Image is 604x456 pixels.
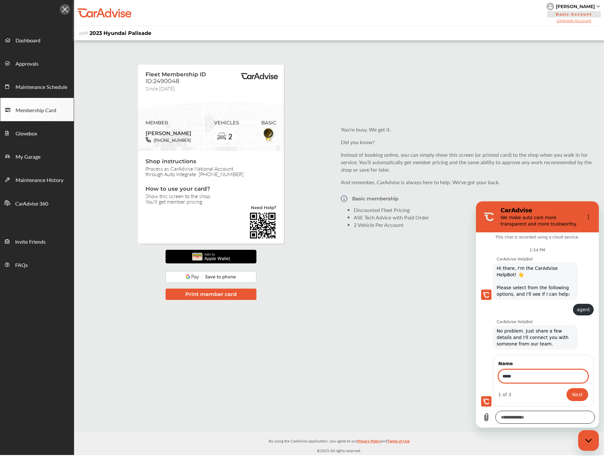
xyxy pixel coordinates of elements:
[146,158,276,166] span: Shop instructions
[547,11,601,17] span: Basic Account
[16,130,37,138] span: Glovebox
[240,73,279,80] img: BasicPremiumLogo.8d547ee0.svg
[16,83,67,91] span: Maintenance Schedule
[146,193,276,199] span: Show this screen to the shop.
[0,75,74,98] a: Maintenance Schedule
[146,199,276,204] span: You'll get member pricing.
[146,166,276,177] span: Process as CarAdvise National Account through Auto Integrate. [PHONE_NUMBER]
[261,120,276,126] span: BASIC
[341,126,594,133] p: You're busy. We get it.
[228,133,232,141] span: 2
[146,85,175,90] span: Since [DATE]
[597,5,600,7] img: sCxJUJ+qAmfqhQGDUl18vwLg4ZYJ6CxN7XmbOMBAAAAAElFTkSuQmCC
[249,212,277,239] img: validBarcode.04db607d403785ac2641.png
[341,178,594,186] p: And remember, CarAdvise is always here to help. We've got your back.
[146,78,179,85] span: ID:2490048
[146,186,276,193] span: How to use your card?
[578,430,599,451] iframe: Button to launch messaging window, conversation in progress
[556,4,595,9] div: [PERSON_NAME]
[90,30,151,36] span: 2023 Hyundai Palisade
[15,200,48,208] span: CarAdvise 360
[151,137,191,143] span: [PHONE_NUMBER]
[15,238,46,246] span: Invite Friends
[166,290,256,298] a: Print member card
[189,250,233,263] img: applePay.d8f5d55d79347fbc3838.png
[16,176,63,185] span: Maintenance History
[166,271,256,283] img: googlePay.a08318fe.svg
[251,206,276,212] a: Need Help?
[16,60,38,68] span: Approvals
[15,261,28,270] span: FAQs
[0,121,74,144] a: Glovebox
[16,106,56,115] span: Membership Card
[357,437,381,447] a: Privacy Policy
[352,196,398,201] p: Basic membership
[476,201,599,428] iframe: Messaging window
[16,153,40,161] span: My Garage
[217,132,227,142] img: car-basic.192fe7b4.svg
[79,29,89,37] img: placeholder_car.fcab19be.svg
[0,28,74,51] a: Dashboard
[146,137,151,143] img: phone-black.37208b07.svg
[0,51,74,75] a: Approvals
[0,144,74,168] a: My Garage
[387,437,410,447] a: Terms of Use
[166,289,256,300] button: Print member card
[146,120,191,126] span: MEMBER
[546,3,554,10] img: knH8PDtVvWoAbQRylUukY18CTiRevjo20fAtgn5MLBQj4uumYvk2MzTtcAIzfGAtb1XOLVMAvhLuqoNAbL4reqehy0jehNKdM...
[546,18,601,23] span: Upgrade Account
[146,71,206,78] span: Fleet Membership ID
[341,191,347,206] img: Vector.a173687b.svg
[0,168,74,191] a: Maintenance History
[0,98,74,121] a: Membership Card
[341,138,594,146] p: Did you know?
[354,206,594,214] li: Discounted Fleet Pricing
[60,4,70,15] img: Icon.5fd9dcc7.svg
[214,120,239,126] span: VEHICLES
[262,127,276,143] img: BasicBadge.31956f0b.svg
[341,151,594,173] p: Instead of booking online, you can simply show this screen (or printed card) to the shop when you...
[16,37,40,45] span: Dashboard
[74,432,604,455] div: © 2025 All rights reserved.
[146,128,191,137] span: [PERSON_NAME]
[354,221,594,228] li: 2 Vehicle Per Account
[354,214,594,221] li: ASE Tech Advice with Paid Order
[74,437,604,444] p: By using the CarAdvise application, you agree to our and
